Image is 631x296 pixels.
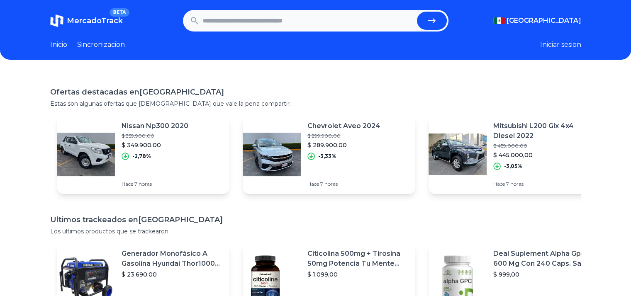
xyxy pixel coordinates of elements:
[307,249,409,269] p: Citicolina 500mg + Tirosina 50mg Potencia Tu Mente (120caps) Sabor Sin Sabor
[57,114,229,194] a: Featured imageNissan Np300 2020$ 359.900,00$ 349.900,00-2,78%Hace 7 horas
[429,114,601,194] a: Featured imageMitsubishi L200 Glx 4x4 Diesel 2022$ 459.000,00$ 445.000,00-3,05%Hace 7 horas
[50,86,581,98] h1: Ofertas destacadas en [GEOGRAPHIC_DATA]
[50,227,581,235] p: Los ultimos productos que se trackearon.
[493,16,581,26] button: [GEOGRAPHIC_DATA]
[493,151,594,159] p: $ 445.000,00
[493,143,594,149] p: $ 459.000,00
[67,16,123,25] span: MercadoTrack
[57,125,115,183] img: Featured image
[50,214,581,226] h1: Ultimos trackeados en [GEOGRAPHIC_DATA]
[132,153,151,160] p: -2,78%
[122,249,223,269] p: Generador Monofásico A Gasolina Hyundai Thor10000 P 11.5 Kw
[50,99,581,108] p: Estas son algunas ofertas que [DEMOGRAPHIC_DATA] que vale la pena compartir.
[243,125,301,183] img: Featured image
[50,40,67,50] a: Inicio
[540,40,581,50] button: Iniciar sesion
[493,121,594,141] p: Mitsubishi L200 Glx 4x4 Diesel 2022
[307,181,380,187] p: Hace 7 horas
[50,14,63,27] img: MercadoTrack
[50,14,123,27] a: MercadoTrackBETA
[504,163,522,170] p: -3,05%
[307,141,380,149] p: $ 289.900,00
[493,17,505,24] img: Mexico
[122,181,188,187] p: Hace 7 horas
[122,141,188,149] p: $ 349.900,00
[110,8,129,17] span: BETA
[429,125,487,183] img: Featured image
[493,181,594,187] p: Hace 7 horas
[307,270,409,279] p: $ 1.099,00
[77,40,125,50] a: Sincronizacion
[507,16,581,26] span: [GEOGRAPHIC_DATA]
[318,153,336,160] p: -3,33%
[493,270,594,279] p: $ 999,00
[307,133,380,139] p: $ 299.900,00
[122,133,188,139] p: $ 359.900,00
[493,249,594,269] p: Deal Suplement Alpha Gpc 600 Mg Con 240 Caps. Salud Cerebral Sabor S/n
[122,121,188,131] p: Nissan Np300 2020
[307,121,380,131] p: Chevrolet Aveo 2024
[243,114,415,194] a: Featured imageChevrolet Aveo 2024$ 299.900,00$ 289.900,00-3,33%Hace 7 horas
[122,270,223,279] p: $ 23.690,00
